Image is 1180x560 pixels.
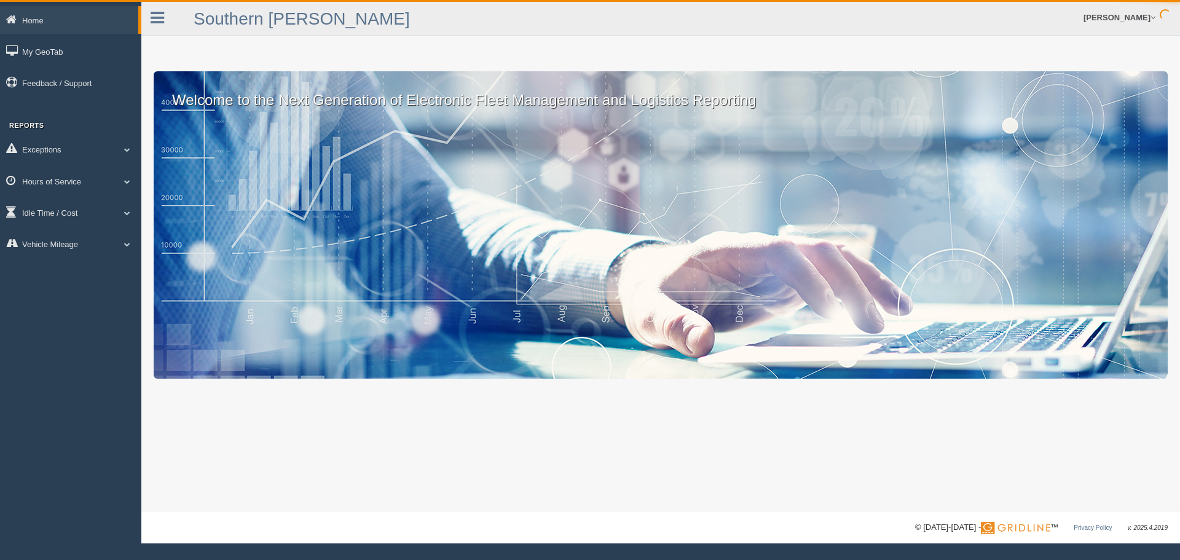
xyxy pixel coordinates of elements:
[194,9,410,28] a: Southern [PERSON_NAME]
[1128,524,1168,531] span: v. 2025.4.2019
[981,522,1050,534] img: Gridline
[1074,524,1112,531] a: Privacy Policy
[154,71,1168,111] p: Welcome to the Next Generation of Electronic Fleet Management and Logistics Reporting
[915,521,1168,534] div: © [DATE]-[DATE] - ™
